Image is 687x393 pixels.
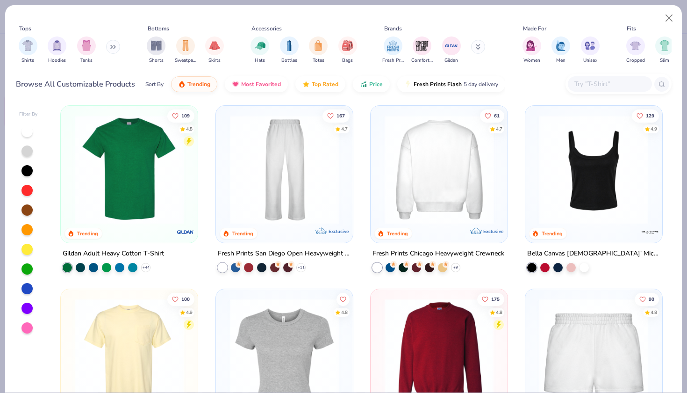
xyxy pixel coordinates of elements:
div: 4.8 [186,125,193,132]
div: filter for Shorts [147,36,165,64]
span: Tanks [80,57,93,64]
button: Trending [171,76,217,92]
div: Bottoms [148,24,169,33]
div: filter for Gildan [442,36,461,64]
span: Shorts [149,57,164,64]
img: Comfort Colors Image [415,39,429,53]
img: trending.gif [178,80,186,88]
div: filter for Hats [250,36,269,64]
button: Most Favorited [225,76,288,92]
span: 61 [494,113,500,118]
div: Filter By [19,111,38,118]
img: Tanks Image [81,40,92,51]
img: most_fav.gif [232,80,239,88]
button: Like [336,292,349,306]
img: 9145e166-e82d-49ae-94f7-186c20e691c9 [380,115,498,224]
div: filter for Tanks [77,36,96,64]
img: df5250ff-6f61-4206-a12c-24931b20f13c [225,115,343,224]
span: Bags [342,57,353,64]
span: Most Favorited [241,80,281,88]
span: Unisex [583,57,597,64]
span: Sweatpants [175,57,196,64]
div: filter for Skirts [205,36,224,64]
button: filter button [442,36,461,64]
div: Accessories [251,24,282,33]
div: Made For [523,24,546,33]
div: filter for Men [551,36,570,64]
button: filter button [309,36,328,64]
button: Like [635,292,659,306]
img: flash.gif [404,80,412,88]
div: filter for Slim [655,36,674,64]
span: Bottles [281,57,297,64]
div: Brands [384,24,402,33]
span: Top Rated [312,80,338,88]
span: Exclusive [483,228,503,234]
div: filter for Totes [309,36,328,64]
span: + 44 [143,265,150,270]
button: Like [480,109,504,122]
div: filter for Unisex [581,36,600,64]
div: Tops [19,24,31,33]
span: Totes [313,57,324,64]
img: Men Image [556,40,566,51]
div: filter for Sweatpants [175,36,196,64]
button: filter button [522,36,541,64]
span: 129 [646,113,654,118]
span: 90 [649,297,654,301]
img: Sweatpants Image [180,40,191,51]
img: 8af284bf-0d00-45ea-9003-ce4b9a3194ad [535,115,653,224]
button: filter button [338,36,357,64]
div: Fits [627,24,636,33]
img: Hoodies Image [52,40,62,51]
button: Like [167,292,194,306]
span: 5 day delivery [464,79,498,90]
button: filter button [626,36,645,64]
img: Gildan Image [444,39,458,53]
img: TopRated.gif [302,80,310,88]
img: Bags Image [342,40,352,51]
span: Women [523,57,540,64]
span: + 11 [297,265,304,270]
img: Totes Image [313,40,323,51]
button: filter button [175,36,196,64]
span: Exclusive [329,228,349,234]
img: Hats Image [255,40,265,51]
div: Fresh Prints San Diego Open Heavyweight Sweatpants [218,248,351,260]
div: 4.7 [496,125,502,132]
span: Hats [255,57,265,64]
div: 4.8 [651,309,657,316]
span: Hoodies [48,57,66,64]
span: 167 [336,113,344,118]
div: 4.7 [341,125,347,132]
span: Skirts [208,57,221,64]
button: Top Rated [295,76,345,92]
img: Shirts Image [22,40,33,51]
span: 175 [491,297,500,301]
button: filter button [147,36,165,64]
span: Fresh Prints [382,57,404,64]
button: filter button [382,36,404,64]
div: Browse All Customizable Products [16,79,135,90]
img: Fresh Prints Image [386,39,400,53]
div: 4.9 [186,309,193,316]
div: Sort By [145,80,164,88]
button: filter button [77,36,96,64]
button: Like [322,109,349,122]
div: filter for Bottles [280,36,299,64]
button: Close [660,9,678,27]
div: 4.8 [341,309,347,316]
button: filter button [280,36,299,64]
button: filter button [250,36,269,64]
img: Gildan logo [177,223,195,241]
span: + 9 [453,265,458,270]
span: 109 [181,113,190,118]
span: Cropped [626,57,645,64]
div: Gildan Adult Heavy Cotton T-Shirt [63,248,164,260]
span: 100 [181,297,190,301]
img: Skirts Image [209,40,220,51]
span: Comfort Colors [411,57,433,64]
button: filter button [411,36,433,64]
span: Trending [187,80,210,88]
span: Shirts [21,57,34,64]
